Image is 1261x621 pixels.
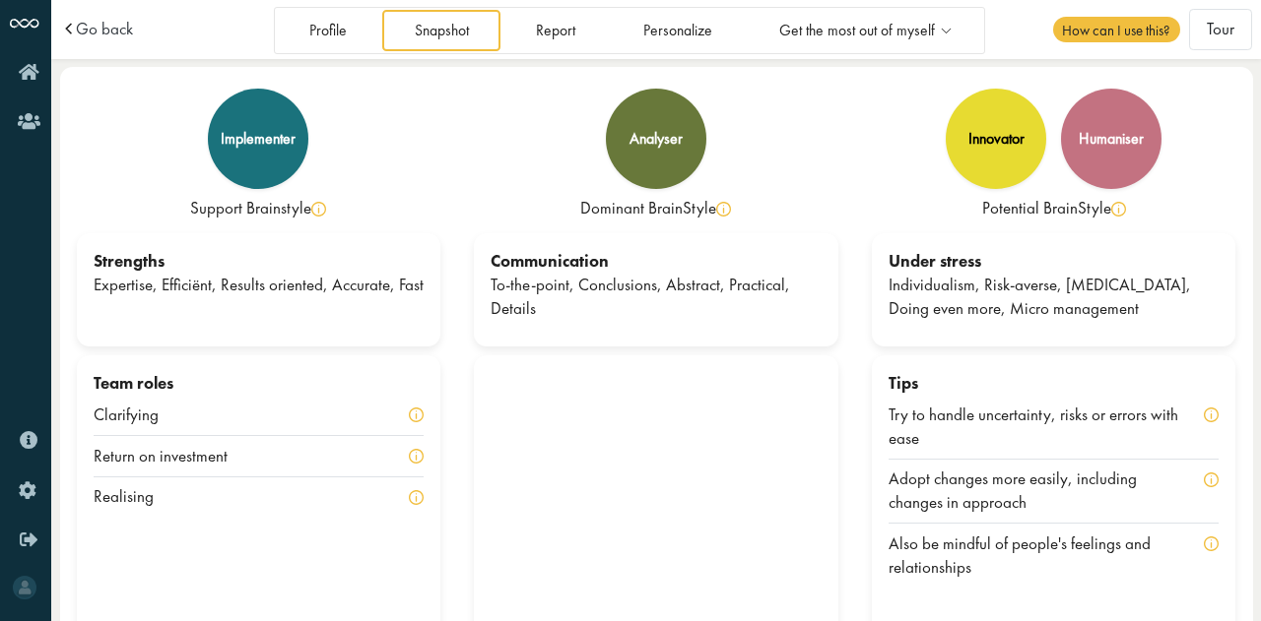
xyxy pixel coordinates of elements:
img: info-yellow.svg [1204,407,1219,422]
a: Report [504,10,608,50]
div: implementer [221,131,296,147]
button: Tour [1189,9,1252,50]
img: info-yellow.svg [1204,536,1219,551]
div: analyser [630,131,683,147]
span: Tour [1207,18,1234,39]
div: innovator [968,131,1025,147]
div: Strengths [94,250,425,274]
a: Go back [76,21,133,37]
div: Expertise, Efficiënt, Results oriented, Accurate, Fast [94,274,425,297]
div: Tips [889,372,1220,396]
img: info-yellow.svg [409,449,424,464]
div: humaniser [1079,131,1144,147]
div: Communication [491,250,822,274]
div: Dominant BrainStyle [474,197,838,220]
a: Snapshot [382,10,500,50]
div: Potential BrainStyle [872,197,1236,220]
div: Also be mindful of people's feelings and relationships [889,532,1205,580]
div: Support Brainstyle [77,197,441,220]
div: Try to handle uncertainty, risks or errors with ease [889,404,1205,451]
span: How can I use this? [1053,17,1180,42]
span: Get the most out of myself [779,23,935,39]
img: info-yellow.svg [409,490,424,505]
div: Team roles [94,372,425,396]
div: Return on investment [94,445,253,468]
img: info-yellow.svg [1204,472,1219,487]
a: Personalize [611,10,744,50]
div: Clarifying [94,404,184,427]
img: info-yellow.svg [311,202,326,217]
img: info-yellow.svg [716,202,731,217]
div: Adopt changes more easily, including changes in approach [889,467,1205,515]
a: Profile [278,10,379,50]
a: Get the most out of myself [748,10,982,50]
img: info-yellow.svg [409,407,424,422]
div: To-the-point, Conclusions, Abstract, Practical, Details [491,274,822,321]
div: Under stress [889,250,1220,274]
img: info-yellow.svg [1111,202,1126,217]
div: Individualism, Risk-averse, [MEDICAL_DATA], Doing even more, Micro management [889,274,1220,321]
div: Realising [94,485,179,509]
